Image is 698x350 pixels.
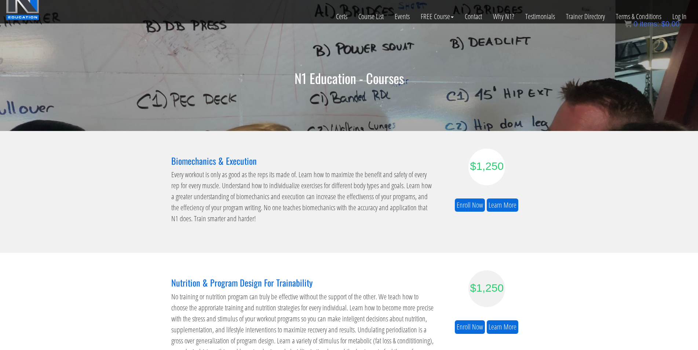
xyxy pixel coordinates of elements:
a: Learn More [487,198,518,212]
bdi: 0.00 [661,20,680,28]
div: $1,250 [470,158,503,174]
h3: Biomechanics & Execution [171,156,435,165]
a: Enroll Now [455,320,485,334]
p: Every workout is only as good as the reps its made of. Learn how to maximize the benefit and safe... [171,169,435,224]
span: 0 [633,20,637,28]
a: 0 items: $0.00 [624,20,680,28]
span: items: [640,20,659,28]
span: $ [661,20,665,28]
a: Learn More [487,320,518,334]
h3: Nutrition & Program Design For Trainability [171,278,435,287]
a: Enroll Now [455,198,485,212]
div: $1,250 [470,280,503,296]
img: icon11.png [624,20,632,28]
